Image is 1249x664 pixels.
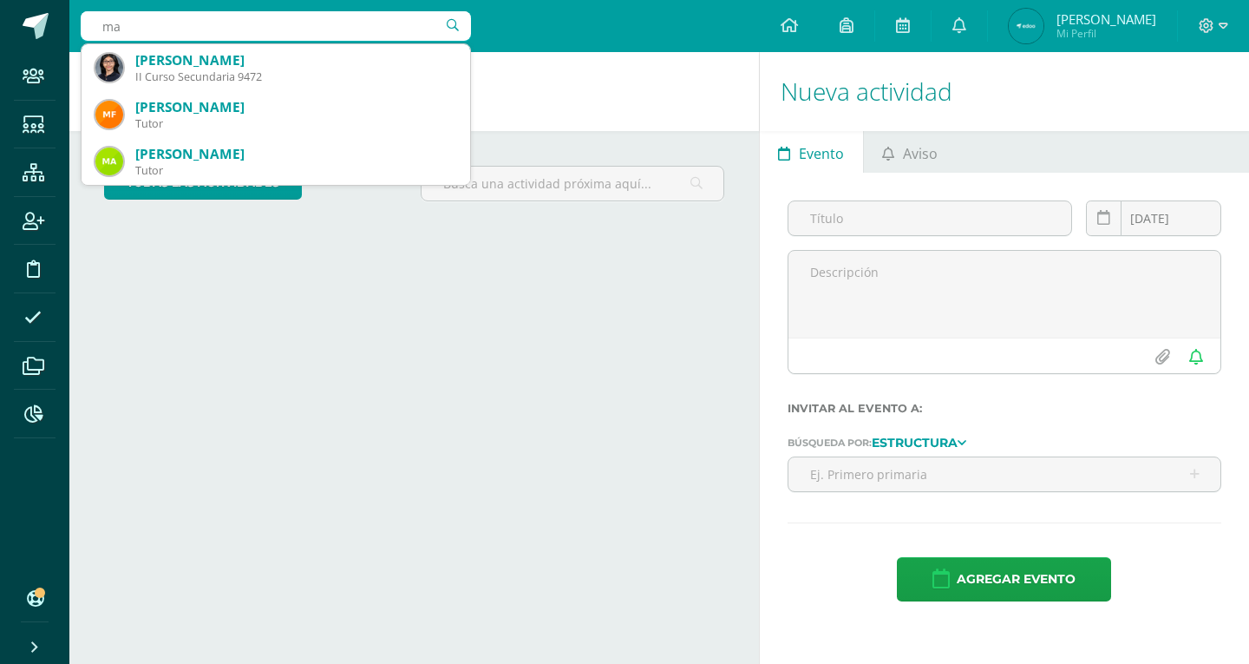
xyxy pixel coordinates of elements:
[81,11,471,41] input: Busca un usuario...
[1009,9,1043,43] img: 8986ee2968fb0eee435837f5fb0f8960.png
[95,54,123,82] img: 0ee279e904a35b3be85db87f530a7b12.png
[135,145,456,163] div: [PERSON_NAME]
[95,101,123,128] img: bb4ff5da963b8958283a232bb7f7b9a3.png
[788,201,1071,235] input: Título
[1056,10,1156,28] span: [PERSON_NAME]
[422,167,723,201] input: Busca una actividad próxima aquí...
[897,557,1111,602] button: Agregar evento
[903,133,938,174] span: Aviso
[135,51,456,69] div: [PERSON_NAME]
[957,558,1076,601] span: Agregar evento
[135,116,456,131] div: Tutor
[760,131,863,173] a: Evento
[788,402,1221,415] label: Invitar al evento a:
[872,436,966,448] a: Estructura
[872,435,958,450] strong: Estructura
[788,437,872,449] span: Búsqueda por:
[864,131,957,173] a: Aviso
[135,69,456,84] div: II Curso Secundaria 9472
[95,148,123,175] img: 6c11d6a768e2f707a04a6afbc0ef5423.png
[1087,201,1220,235] input: Fecha de entrega
[135,163,456,178] div: Tutor
[135,98,456,116] div: [PERSON_NAME]
[1056,26,1156,41] span: Mi Perfil
[799,133,844,174] span: Evento
[781,52,1228,131] h1: Nueva actividad
[788,457,1220,491] input: Ej. Primero primaria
